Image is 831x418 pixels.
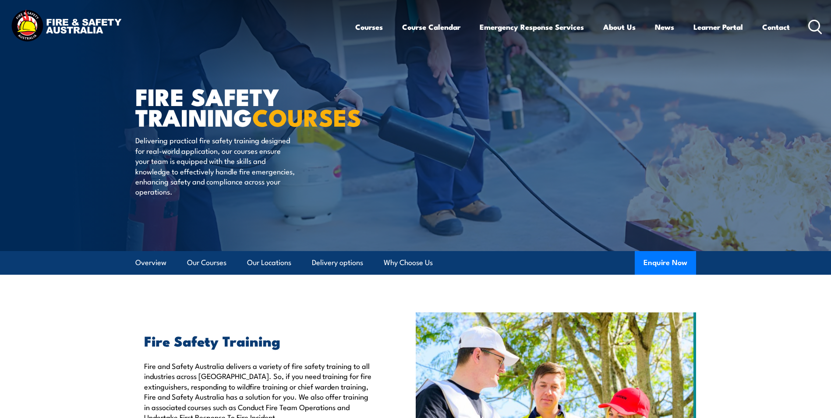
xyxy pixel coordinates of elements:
a: Courses [355,15,383,39]
strong: COURSES [252,98,361,135]
a: Contact [762,15,790,39]
a: About Us [603,15,636,39]
p: Delivering practical fire safety training designed for real-world application, our courses ensure... [135,135,295,196]
a: Emergency Response Services [480,15,584,39]
a: Our Courses [187,251,226,274]
a: Course Calendar [402,15,460,39]
a: Our Locations [247,251,291,274]
a: Overview [135,251,166,274]
h2: Fire Safety Training [144,334,375,347]
button: Enquire Now [635,251,696,275]
a: Delivery options [312,251,363,274]
h1: FIRE SAFETY TRAINING [135,86,352,127]
a: Why Choose Us [384,251,433,274]
a: News [655,15,674,39]
a: Learner Portal [693,15,743,39]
